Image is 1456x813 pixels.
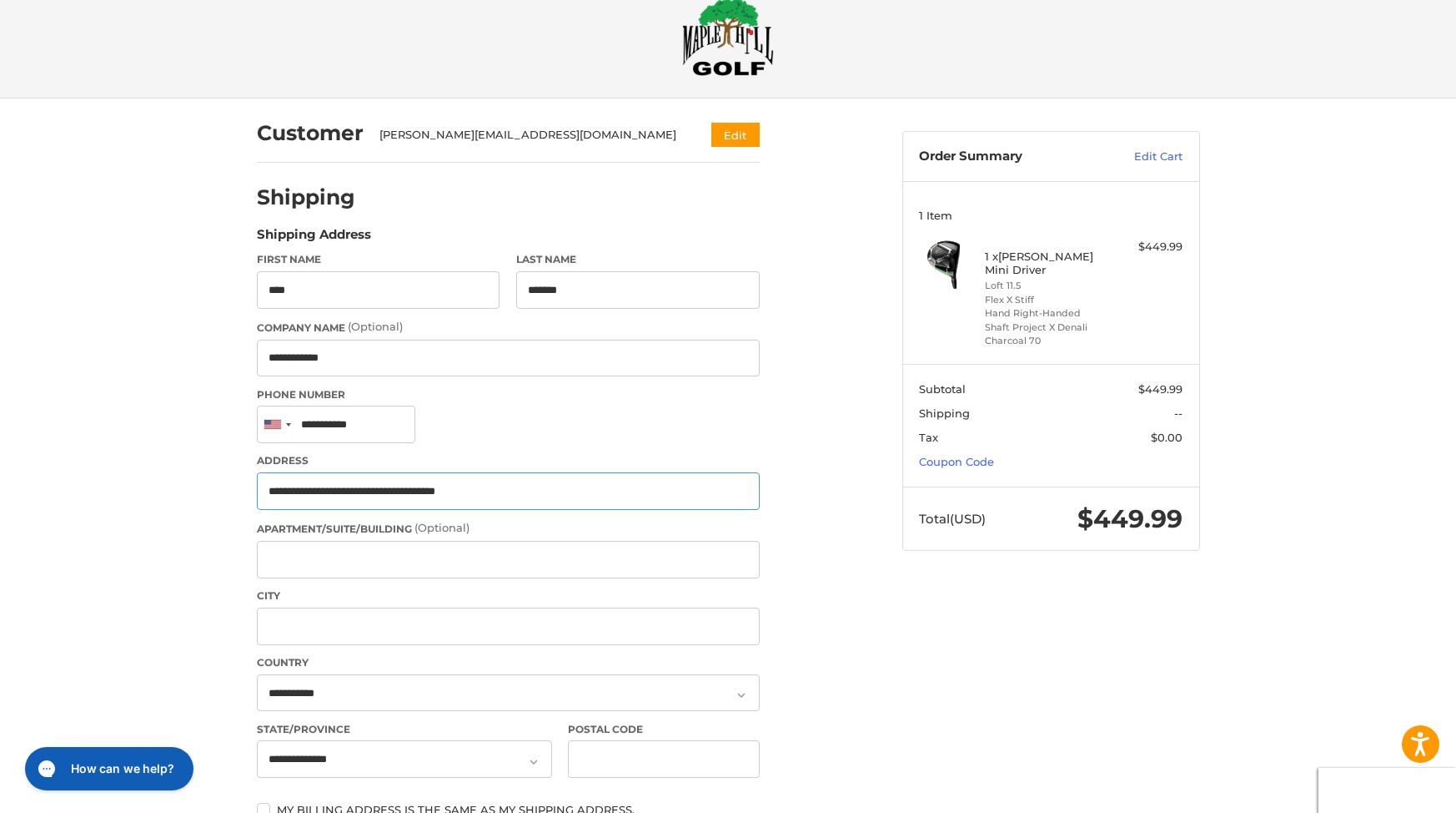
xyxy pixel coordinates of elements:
li: Hand Right-Handed [985,306,1112,321]
h3: Order Summary [919,149,1098,165]
button: Edit [711,123,760,147]
label: Country [257,655,760,670]
label: City [257,588,760,603]
li: Loft 11.5 [985,279,1112,293]
li: Flex X Stiff [985,293,1112,307]
a: Coupon Code [919,455,994,468]
li: Shaft Project X Denali Charcoal 70 [985,321,1112,348]
span: Total (USD) [919,511,986,527]
iframe: Google Customer Reviews [1318,768,1456,813]
span: -- [1174,406,1182,420]
span: $449.99 [1077,503,1182,534]
h2: Customer [257,120,364,146]
label: State/Province [257,722,552,737]
span: Tax [919,431,938,444]
label: Company Name [257,319,760,336]
span: Subtotal [919,382,966,396]
h2: Shipping [257,184,355,210]
label: Phone Number [257,387,760,402]
span: $0.00 [1151,431,1182,444]
span: Shipping [919,406,970,420]
h4: 1 x [PERSON_NAME] Mini Driver [985,250,1112,277]
label: First Name [257,252,500,267]
label: Address [257,453,760,468]
iframe: Gorgias live chat messenger [17,741,198,796]
a: Edit Cart [1098,149,1182,165]
div: [PERSON_NAME][EMAIL_ADDRESS][DOMAIN_NAME] [379,127,679,144]
label: Postal Code [568,722,760,737]
small: (Optional) [414,521,469,534]
span: $449.99 [1138,382,1182,396]
label: Apartment/Suite/Building [257,520,760,537]
legend: Shipping Address [257,225,371,252]
div: United States: +1 [258,406,296,442]
h3: 1 Item [919,209,1182,222]
div: $449.99 [1117,239,1182,255]
label: Last Name [516,252,760,267]
small: (Optional) [348,320,403,333]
